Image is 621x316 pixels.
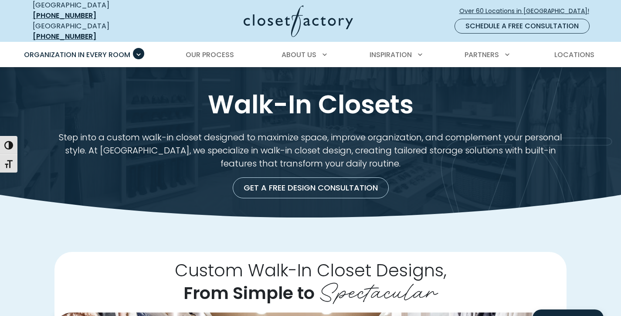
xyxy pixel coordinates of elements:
h1: Walk-In Closets [31,88,590,121]
div: [GEOGRAPHIC_DATA] [33,21,159,42]
span: Organization in Every Room [24,50,130,60]
a: Get a Free Design Consultation [233,177,389,198]
span: Locations [554,50,594,60]
span: Our Process [186,50,234,60]
span: From Simple to [183,281,315,305]
span: About Us [282,50,316,60]
span: Over 60 Locations in [GEOGRAPHIC_DATA]! [459,7,596,16]
a: Over 60 Locations in [GEOGRAPHIC_DATA]! [459,3,597,19]
nav: Primary Menu [18,43,604,67]
span: Partners [465,50,499,60]
span: Spectacular [319,272,438,307]
a: Schedule a Free Consultation [455,19,590,34]
img: Closet Factory Logo [244,5,353,37]
p: Step into a custom walk-in closet designed to maximize space, improve organization, and complemen... [54,131,567,170]
a: [PHONE_NUMBER] [33,31,96,41]
a: [PHONE_NUMBER] [33,10,96,20]
span: Custom Walk-In Closet Designs, [175,258,447,282]
span: Inspiration [370,50,412,60]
